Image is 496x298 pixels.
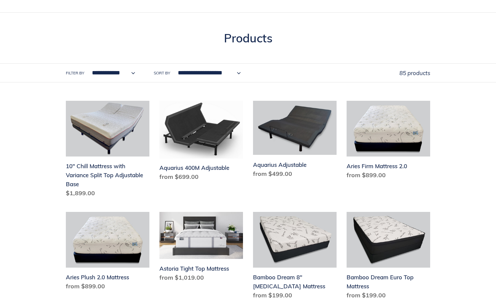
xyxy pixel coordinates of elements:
a: 10" Chill Mattress with Variance Split Top Adjustable Base [66,101,149,200]
a: Astoria Tight Top Mattress [159,212,243,285]
span: 85 products [399,69,430,76]
a: Aries Plush 2.0 Mattress [66,212,149,293]
a: Aries Firm Mattress 2.0 [347,101,430,182]
label: Filter by [66,70,84,76]
span: Products [224,31,272,45]
label: Sort by [154,70,170,76]
a: Aquarius 400M Adjustable [159,101,243,184]
a: Aquarius Adjustable [253,101,337,181]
